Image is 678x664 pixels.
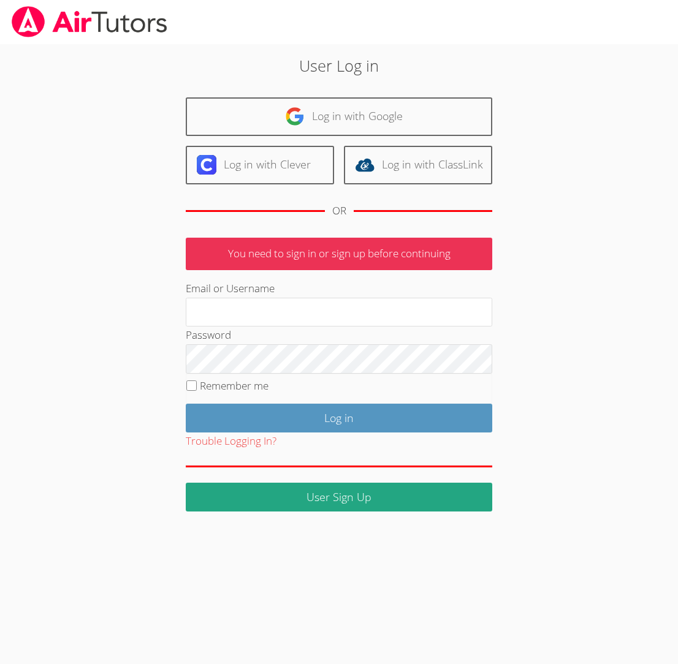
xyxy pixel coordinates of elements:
[186,281,275,295] label: Email or Username
[200,379,269,393] label: Remember me
[285,107,305,126] img: google-logo-50288ca7cdecda66e5e0955fdab243c47b7ad437acaf1139b6f446037453330a.svg
[332,202,346,220] div: OR
[10,6,169,37] img: airtutors_banner-c4298cdbf04f3fff15de1276eac7730deb9818008684d7c2e4769d2f7ddbe033.png
[186,146,334,184] a: Log in with Clever
[186,97,492,136] a: Log in with Google
[344,146,492,184] a: Log in with ClassLink
[156,54,522,77] h2: User Log in
[186,483,492,511] a: User Sign Up
[186,238,492,270] p: You need to sign in or sign up before continuing
[186,404,492,432] input: Log in
[186,432,276,450] button: Trouble Logging In?
[197,155,216,175] img: clever-logo-6eab21bc6e7a338710f1a6ff85c0baf02591cd810cc4098c63d3a4b26e2feb20.svg
[355,155,375,175] img: classlink-logo-d6bb404cc1216ec64c9a2012d9dc4662098be43eaf13dc465df04b49fa7ab582.svg
[186,328,231,342] label: Password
